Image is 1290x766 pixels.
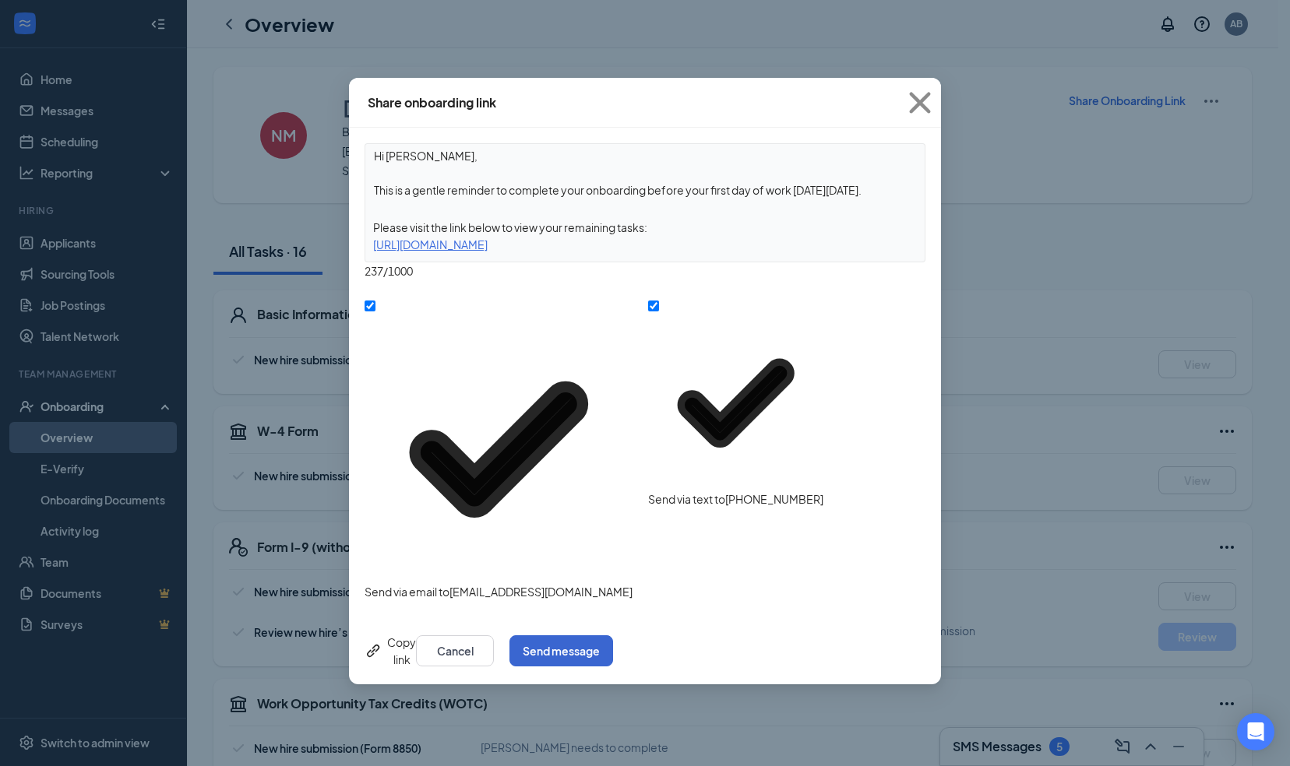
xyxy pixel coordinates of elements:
div: 237 / 1000 [365,262,925,279]
svg: Checkmark [648,315,823,490]
div: Open Intercom Messenger [1237,713,1274,750]
div: Copy link [365,634,416,668]
input: Send via email to[EMAIL_ADDRESS][DOMAIN_NAME] [365,300,375,311]
button: Link Copy link [365,634,416,668]
span: Send via text to [PHONE_NUMBER] [648,492,823,506]
svg: Cross [899,82,941,124]
svg: Checkmark [365,315,633,583]
div: [URL][DOMAIN_NAME] [365,236,925,253]
div: Please visit the link below to view your remaining tasks: [365,219,925,236]
textarea: Hi [PERSON_NAME], This is a gentle reminder to complete your onboarding before your first day of ... [365,144,925,202]
button: Cancel [416,635,494,666]
button: Close [899,78,941,128]
span: Send via email to [EMAIL_ADDRESS][DOMAIN_NAME] [365,585,633,599]
input: Send via text to[PHONE_NUMBER] [648,300,659,311]
div: Share onboarding link [368,94,496,111]
svg: Link [365,641,383,660]
button: Send message [509,635,613,666]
